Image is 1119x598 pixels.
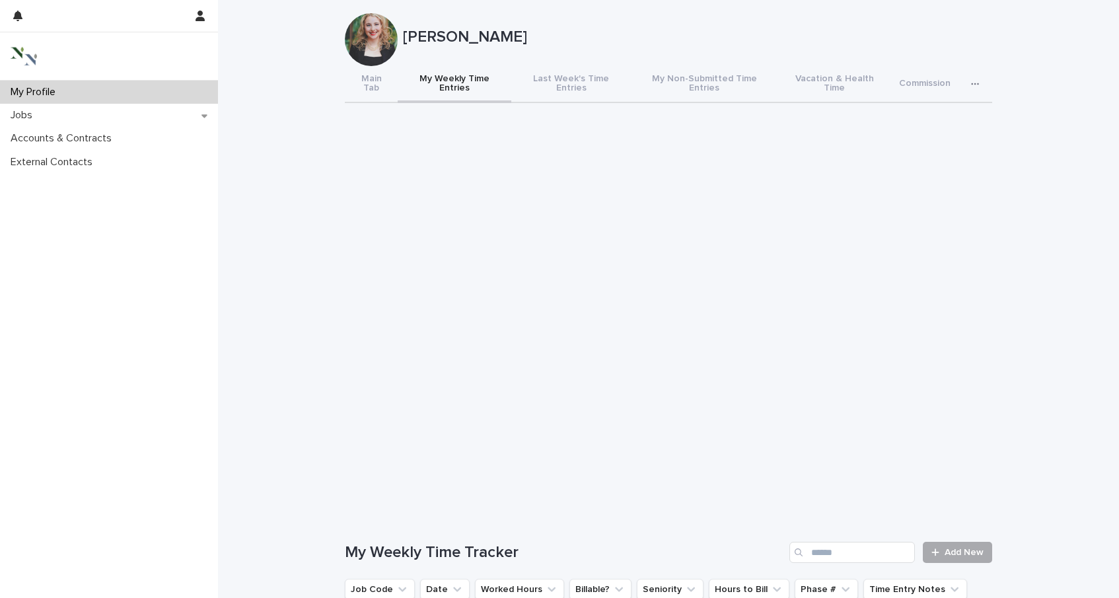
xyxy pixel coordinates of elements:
[778,66,891,103] button: Vacation & Health Time
[923,542,992,563] a: Add New
[5,132,122,145] p: Accounts & Contracts
[345,66,398,103] button: Main Tab
[11,43,37,69] img: 3bAFpBnQQY6ys9Fa9hsD
[5,86,66,98] p: My Profile
[631,66,778,103] button: My Non-Submitted Time Entries
[5,109,43,122] p: Jobs
[511,66,631,103] button: Last Week's Time Entries
[5,156,103,168] p: External Contacts
[891,66,958,103] button: Commission
[403,28,987,47] p: [PERSON_NAME]
[398,66,511,103] button: My Weekly Time Entries
[789,542,915,563] input: Search
[945,548,984,557] span: Add New
[345,543,784,562] h1: My Weekly Time Tracker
